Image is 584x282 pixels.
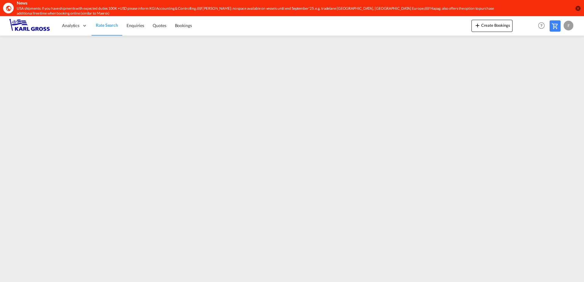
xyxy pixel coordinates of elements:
button: icon-close-circle [575,5,581,11]
div: Analytics [58,16,92,36]
a: Enquiries [122,16,148,36]
div: F [564,21,573,30]
span: Enquiries [127,23,144,28]
a: Bookings [171,16,196,36]
span: Help [536,20,547,31]
span: Analytics [62,23,79,29]
div: USA shipments: if you have shipments with expected duties 100K +USD please inform KGI Accounting ... [17,6,494,16]
img: 3269c73066d711f095e541db4db89301.png [9,19,50,33]
span: Quotes [153,23,166,28]
md-icon: icon-earth [5,5,12,11]
div: Help [536,20,550,31]
md-icon: icon-plus 400-fg [474,22,481,29]
a: Rate Search [92,16,122,36]
a: Quotes [148,16,170,36]
span: Rate Search [96,23,118,28]
span: Bookings [175,23,192,28]
button: icon-plus 400-fgCreate Bookings [471,20,513,32]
